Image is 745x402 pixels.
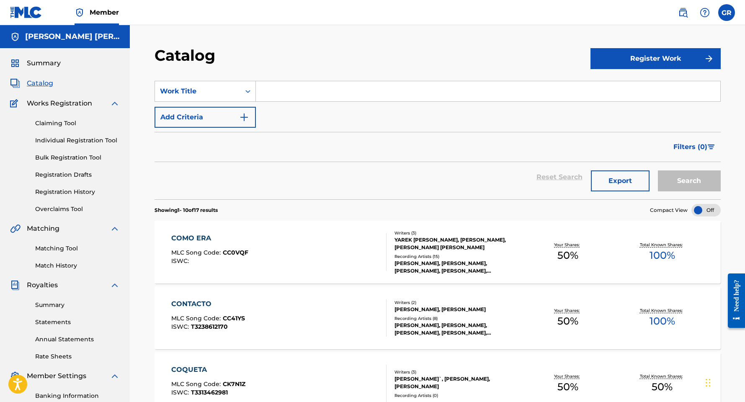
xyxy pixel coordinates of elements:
[640,373,685,379] p: Total Known Shares:
[155,81,721,199] form: Search Form
[27,58,61,68] span: Summary
[35,153,120,162] a: Bulk Registration Tool
[27,98,92,108] span: Works Registration
[27,78,53,88] span: Catalog
[223,314,245,322] span: CC41YS
[171,233,248,243] div: COMO ERA
[678,8,688,18] img: search
[155,206,218,214] p: Showing 1 - 10 of 17 results
[700,8,710,18] img: help
[590,48,721,69] button: Register Work
[110,224,120,234] img: expand
[10,78,20,88] img: Catalog
[557,314,578,329] span: 50 %
[557,379,578,394] span: 50 %
[171,380,223,388] span: MLC Song Code :
[704,54,714,64] img: f7272a7cc735f4ea7f67.svg
[110,98,120,108] img: expand
[722,266,745,335] iframe: Resource Center
[706,370,711,395] div: Drag
[171,249,223,256] span: MLC Song Code :
[650,314,675,329] span: 100 %
[27,224,59,234] span: Matching
[557,248,578,263] span: 50 %
[110,280,120,290] img: expand
[650,248,675,263] span: 100 %
[394,260,521,275] div: [PERSON_NAME], [PERSON_NAME], [PERSON_NAME], [PERSON_NAME], [PERSON_NAME]
[155,286,721,349] a: CONTACTOMLC Song Code:CC41YSISWC:T3238612170Writers (2)[PERSON_NAME], [PERSON_NAME]Recording Arti...
[27,371,86,381] span: Member Settings
[90,8,119,17] span: Member
[554,373,582,379] p: Your Shares:
[35,205,120,214] a: Overclaims Tool
[394,236,521,251] div: YAREK [PERSON_NAME], [PERSON_NAME], [PERSON_NAME] [PERSON_NAME]
[554,242,582,248] p: Your Shares:
[10,280,20,290] img: Royalties
[171,257,191,265] span: ISWC :
[191,323,228,330] span: T3238612170
[554,307,582,314] p: Your Shares:
[10,371,20,381] img: Member Settings
[35,170,120,179] a: Registration Drafts
[668,137,721,157] button: Filters (0)
[10,78,53,88] a: CatalogCatalog
[394,253,521,260] div: Recording Artists ( 15 )
[155,46,219,65] h2: Catalog
[673,142,707,152] span: Filters ( 0 )
[239,112,249,122] img: 9d2ae6d4665cec9f34b9.svg
[703,362,745,402] iframe: Chat Widget
[10,224,21,234] img: Matching
[35,318,120,327] a: Statements
[35,244,120,253] a: Matching Tool
[171,323,191,330] span: ISWC :
[708,144,715,149] img: filter
[591,170,650,191] button: Export
[696,4,713,21] div: Help
[191,389,228,396] span: T3313462981
[35,352,120,361] a: Rate Sheets
[10,58,20,68] img: Summary
[394,375,521,390] div: [PERSON_NAME]`, [PERSON_NAME], [PERSON_NAME]
[35,335,120,344] a: Annual Statements
[652,379,673,394] span: 50 %
[394,230,521,236] div: Writers ( 3 )
[394,306,521,313] div: [PERSON_NAME], [PERSON_NAME]
[394,322,521,337] div: [PERSON_NAME], [PERSON_NAME], [PERSON_NAME], [PERSON_NAME], [PERSON_NAME]
[75,8,85,18] img: Top Rightsholder
[35,261,120,270] a: Match History
[171,389,191,396] span: ISWC :
[223,380,245,388] span: CK7N1Z
[25,32,120,41] h5: GERARDO RIVERA DONIS
[394,315,521,322] div: Recording Artists ( 8 )
[110,371,120,381] img: expand
[10,6,42,18] img: MLC Logo
[171,314,223,322] span: MLC Song Code :
[10,58,61,68] a: SummarySummary
[675,4,691,21] a: Public Search
[35,119,120,128] a: Claiming Tool
[160,86,235,96] div: Work Title
[10,32,20,42] img: Accounts
[394,299,521,306] div: Writers ( 2 )
[640,307,685,314] p: Total Known Shares:
[171,299,245,309] div: CONTACTO
[394,392,521,399] div: Recording Artists ( 0 )
[640,242,685,248] p: Total Known Shares:
[27,280,58,290] span: Royalties
[35,301,120,309] a: Summary
[35,136,120,145] a: Individual Registration Tool
[35,188,120,196] a: Registration History
[650,206,688,214] span: Compact View
[171,365,245,375] div: COQUETA
[35,392,120,400] a: Banking Information
[223,249,248,256] span: CC0VQF
[155,107,256,128] button: Add Criteria
[718,4,735,21] div: User Menu
[10,98,21,108] img: Works Registration
[394,369,521,375] div: Writers ( 3 )
[155,221,721,283] a: COMO ERAMLC Song Code:CC0VQFISWC:Writers (3)YAREK [PERSON_NAME], [PERSON_NAME], [PERSON_NAME] [PE...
